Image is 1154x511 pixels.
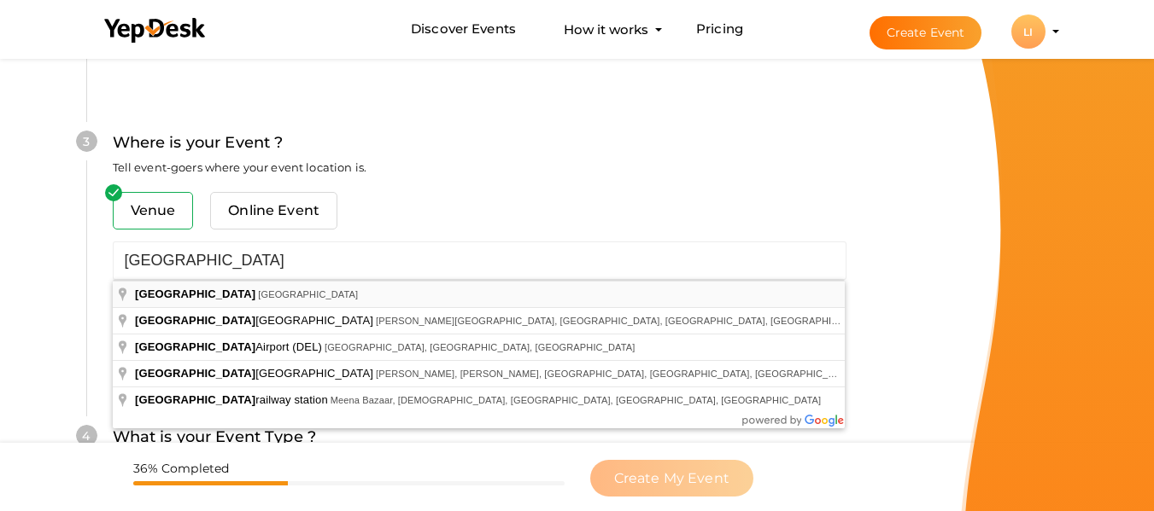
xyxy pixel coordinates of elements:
[113,425,317,450] label: What is your Event Type ?
[27,44,41,58] img: website_grey.svg
[135,340,255,353] span: [GEOGRAPHIC_DATA]
[258,289,358,299] span: [GEOGRAPHIC_DATA]
[44,44,188,58] div: Domain: [DOMAIN_NAME]
[135,287,255,300] span: [GEOGRAPHIC_DATA]
[135,393,331,406] span: railway station
[411,14,516,45] a: Discover Events
[135,367,376,380] span: [GEOGRAPHIC_DATA]
[135,314,376,327] span: [GEOGRAPHIC_DATA]
[210,192,337,229] span: Online Event
[1006,14,1051,49] button: LI
[135,314,255,327] span: [GEOGRAPHIC_DATA]
[1011,15,1046,49] div: LI
[76,131,97,152] div: 3
[135,367,255,380] span: [GEOGRAPHIC_DATA]
[870,16,982,49] button: Create Event
[376,369,855,379] span: [PERSON_NAME], [PERSON_NAME], [GEOGRAPHIC_DATA], [GEOGRAPHIC_DATA], [GEOGRAPHIC_DATA]
[614,470,729,486] span: Create My Event
[105,184,122,201] img: success.svg
[46,99,60,113] img: tab_domain_overview_orange.svg
[113,192,194,229] span: Venue
[376,316,975,326] span: [PERSON_NAME][GEOGRAPHIC_DATA], [GEOGRAPHIC_DATA], [GEOGRAPHIC_DATA], [GEOGRAPHIC_DATA], [GEOGRAP...
[331,395,821,405] span: Meena Bazaar, [DEMOGRAPHIC_DATA], [GEOGRAPHIC_DATA], [GEOGRAPHIC_DATA], [GEOGRAPHIC_DATA]
[76,425,97,446] div: 4
[113,276,450,293] small: Sorry! Couldn't find location. Please choose one from suggestions.
[135,393,255,406] span: [GEOGRAPHIC_DATA]
[135,340,325,353] span: Airport (DEL)
[113,160,366,176] label: Tell event-goers where your event location is.
[325,342,635,352] span: [GEOGRAPHIC_DATA], [GEOGRAPHIC_DATA], [GEOGRAPHIC_DATA]
[65,101,153,112] div: Domain Overview
[1011,26,1046,38] profile-pic: LI
[48,27,84,41] div: v 4.0.24
[696,14,743,45] a: Pricing
[113,131,284,155] label: Where is your Event ?
[170,99,184,113] img: tab_keywords_by_traffic_grey.svg
[559,14,653,45] button: How it works
[27,27,41,41] img: logo_orange.svg
[590,460,753,496] button: Create My Event
[189,101,288,112] div: Keywords by Traffic
[113,241,846,280] input: Enter a location
[133,460,230,477] label: 36% Completed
